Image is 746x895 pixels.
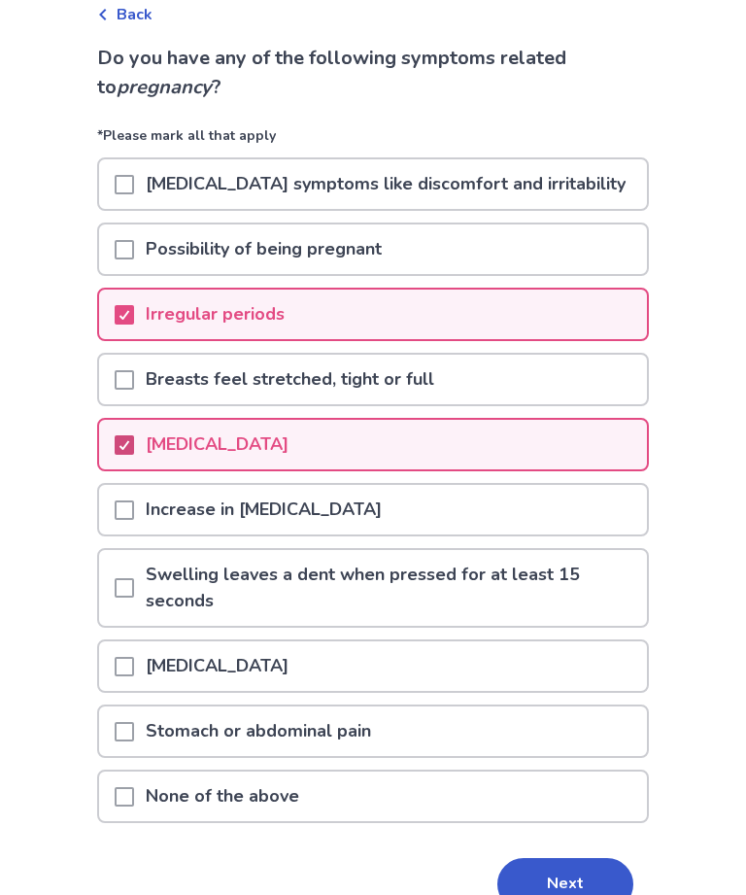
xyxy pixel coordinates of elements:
[134,159,637,209] p: [MEDICAL_DATA] symptoms like discomfort and irritability
[134,485,393,534] p: Increase in [MEDICAL_DATA]
[97,44,649,102] p: Do you have any of the following symptoms related to ?
[117,74,212,100] i: pregnancy
[134,772,311,821] p: None of the above
[134,420,300,469] p: [MEDICAL_DATA]
[97,125,649,157] p: *Please mark all that apply
[134,290,296,339] p: Irregular periods
[134,641,300,691] p: [MEDICAL_DATA]
[117,3,153,26] span: Back
[134,355,446,404] p: Breasts feel stretched, tight or full
[134,224,393,274] p: Possibility of being pregnant
[134,550,647,626] p: Swelling leaves a dent when pressed for at least 15 seconds
[134,706,383,756] p: Stomach or abdominal pain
